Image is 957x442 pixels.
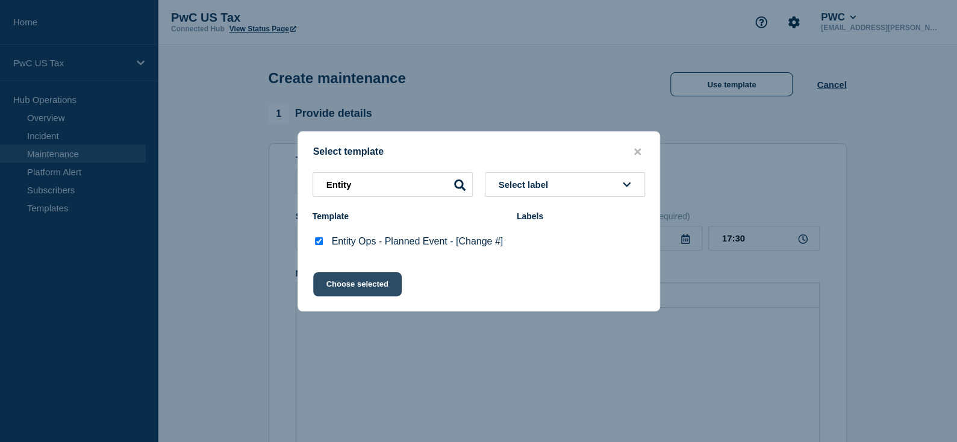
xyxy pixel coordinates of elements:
[315,237,323,245] input: Entity Ops - Planned Event - [Change #] checkbox
[332,236,503,247] p: Entity Ops - Planned Event - [Change #]
[313,172,473,197] input: Search templates & labels
[485,172,645,197] button: Select label
[298,146,659,158] div: Select template
[517,211,645,221] div: Labels
[313,211,505,221] div: Template
[313,272,402,296] button: Choose selected
[631,146,644,158] button: close button
[499,179,553,190] span: Select label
